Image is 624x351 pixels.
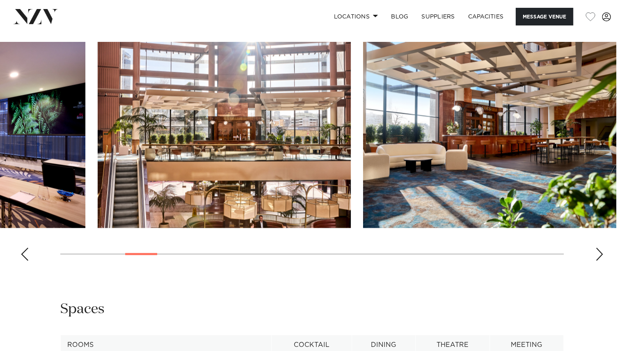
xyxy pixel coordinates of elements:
a: Locations [327,8,384,25]
h2: Spaces [60,300,105,319]
a: SUPPLIERS [415,8,461,25]
img: nzv-logo.png [13,9,58,24]
a: BLOG [384,8,415,25]
swiper-slide: 5 / 30 [98,42,351,228]
a: Capacities [462,8,510,25]
button: Message Venue [516,8,573,25]
swiper-slide: 6 / 30 [363,42,616,228]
